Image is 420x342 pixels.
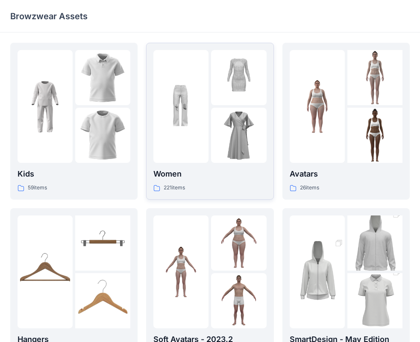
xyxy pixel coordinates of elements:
img: folder 1 [290,230,345,313]
p: Women [153,168,266,180]
img: folder 3 [347,108,402,163]
p: Avatars [290,168,402,180]
img: folder 1 [18,79,73,134]
img: folder 1 [153,79,209,134]
img: folder 3 [75,108,130,163]
img: folder 2 [211,50,266,105]
img: folder 3 [75,273,130,328]
p: Kids [18,168,130,180]
a: folder 1folder 2folder 3Kids59items [10,43,138,200]
p: 26 items [300,183,319,192]
img: folder 2 [211,215,266,271]
p: Browzwear Assets [10,10,88,22]
img: folder 3 [211,273,266,328]
img: folder 2 [75,50,130,105]
img: folder 2 [347,202,402,285]
img: folder 2 [75,215,130,271]
img: folder 1 [153,244,209,299]
img: folder 3 [211,108,266,163]
a: folder 1folder 2folder 3Avatars26items [282,43,410,200]
p: 221 items [164,183,185,192]
a: folder 1folder 2folder 3Women221items [146,43,273,200]
img: folder 2 [347,50,402,105]
p: 59 items [28,183,47,192]
img: folder 1 [18,244,73,299]
img: folder 1 [290,79,345,134]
